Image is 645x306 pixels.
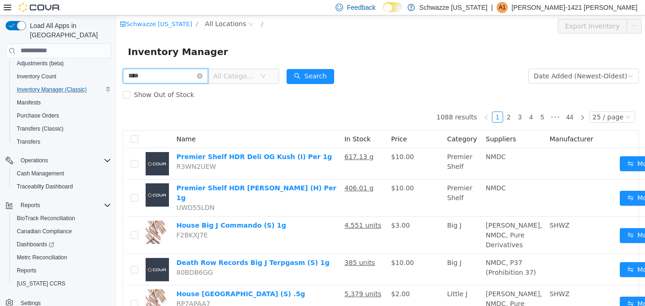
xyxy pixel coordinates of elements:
[13,71,111,82] span: Inventory Count
[9,238,115,251] a: Dashboards
[369,206,426,233] span: [PERSON_NAME], NMDC, Pure Derivatives
[369,138,389,145] span: NMDC
[9,109,115,122] button: Purchase Orders
[13,239,111,250] span: Dashboards
[17,155,52,166] button: Operations
[491,2,493,13] p: |
[503,141,546,156] button: icon: swapMove
[441,3,511,18] button: Export Inventory
[17,241,54,248] span: Dashboards
[13,58,111,69] span: Adjustments (beta)
[17,60,64,67] span: Adjustments (beta)
[420,2,488,13] p: Schwazze [US_STATE]
[383,12,384,13] span: Dark Mode
[29,205,52,229] img: House Big J Commando (S) 1g hero shot
[347,3,375,12] span: Feedback
[9,277,115,290] button: [US_STATE] CCRS
[13,239,58,250] a: Dashboards
[433,120,477,127] span: Manufacturer
[60,169,220,186] a: Premier Shelf HDR [PERSON_NAME] (H) Per 1g
[11,29,117,44] span: Inventory Manager
[3,6,9,12] i: icon: shop
[9,264,115,277] button: Reports
[463,99,469,105] i: icon: right
[228,169,257,176] u: 406.01 g
[13,181,111,192] span: Traceabilty Dashboard
[13,136,44,147] a: Transfers
[60,206,169,214] a: House Big J Commando (S) 1g
[80,58,86,63] i: icon: close-circle
[13,265,40,276] a: Reports
[497,2,508,13] div: Amanda-1421 Lyons
[13,84,91,95] a: Inventory Manager (Classic)
[29,243,52,266] img: Death Row Records Big J Terpgasm (S) 1g placeholder
[383,2,403,12] input: Dark Mode
[60,216,91,223] span: F2BKXJ7E
[17,200,111,211] span: Reports
[274,206,293,214] span: $3.00
[274,138,297,145] span: $10.00
[13,278,69,289] a: [US_STATE] CCRS
[447,97,460,107] a: 44
[13,213,79,224] a: BioTrack Reconciliation
[369,243,420,261] span: NMDC, P37 (Prohibition 37)
[3,5,76,12] a: icon: shopSchwazze [US_STATE]
[17,99,41,106] span: Manifests
[274,243,297,251] span: $10.00
[13,123,67,134] a: Transfers (Classic)
[376,97,386,107] a: 1
[13,252,71,263] a: Metrc Reconciliation
[420,96,431,107] li: 5
[26,21,111,40] span: Load All Apps in [GEOGRAPHIC_DATA]
[320,96,360,107] li: 1088 results
[13,84,111,95] span: Inventory Manager (Classic)
[330,120,360,127] span: Category
[60,138,215,145] a: Premier Shelf HDR Deli OG Kush (I) Per 1g
[9,96,115,109] button: Manifests
[9,57,115,70] button: Adjustments (beta)
[13,226,76,237] a: Canadian Compliance
[17,228,72,235] span: Canadian Compliance
[9,135,115,148] button: Transfers
[17,86,87,93] span: Inventory Manager (Classic)
[510,3,525,18] button: icon: ellipsis
[327,164,365,202] td: Premier Shelf
[369,275,426,302] span: [PERSON_NAME], NMDC, Pure Derivatives
[503,213,546,228] button: icon: swapMove
[274,169,297,176] span: $10.00
[13,181,77,192] a: Traceabilty Dashboard
[9,251,115,264] button: Metrc Reconciliation
[13,58,68,69] a: Adjustments (beta)
[79,5,81,12] span: /
[433,206,453,214] span: SHWZ
[17,267,36,274] span: Reports
[433,275,453,282] span: SHWZ
[60,285,94,292] span: RP7APAA7
[60,243,213,251] a: Death Row Records Big J Terpgasm (S) 1g
[9,70,115,83] button: Inventory Count
[17,280,65,287] span: [US_STATE] CCRS
[503,281,546,296] button: icon: swapMove
[60,188,98,196] span: UWD55LDN
[17,125,63,132] span: Transfers (Classic)
[145,5,147,12] span: /
[398,96,409,107] li: 3
[421,97,431,107] a: 5
[13,213,111,224] span: BioTrack Reconciliation
[21,157,48,164] span: Operations
[17,73,56,80] span: Inventory Count
[9,225,115,238] button: Canadian Compliance
[13,278,111,289] span: Washington CCRS
[29,274,52,297] img: House Little J Trap Island (S) .5g hero shot
[409,97,420,107] a: 4
[417,54,511,68] div: Date Added (Newest-Oldest)
[17,155,111,166] span: Operations
[13,168,68,179] a: Cash Management
[327,239,365,270] td: Big J
[387,97,397,107] a: 2
[2,199,115,212] button: Reports
[512,2,638,13] p: [PERSON_NAME]-1421 [PERSON_NAME]
[13,136,111,147] span: Transfers
[375,96,386,107] li: 1
[274,275,293,282] span: $2.00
